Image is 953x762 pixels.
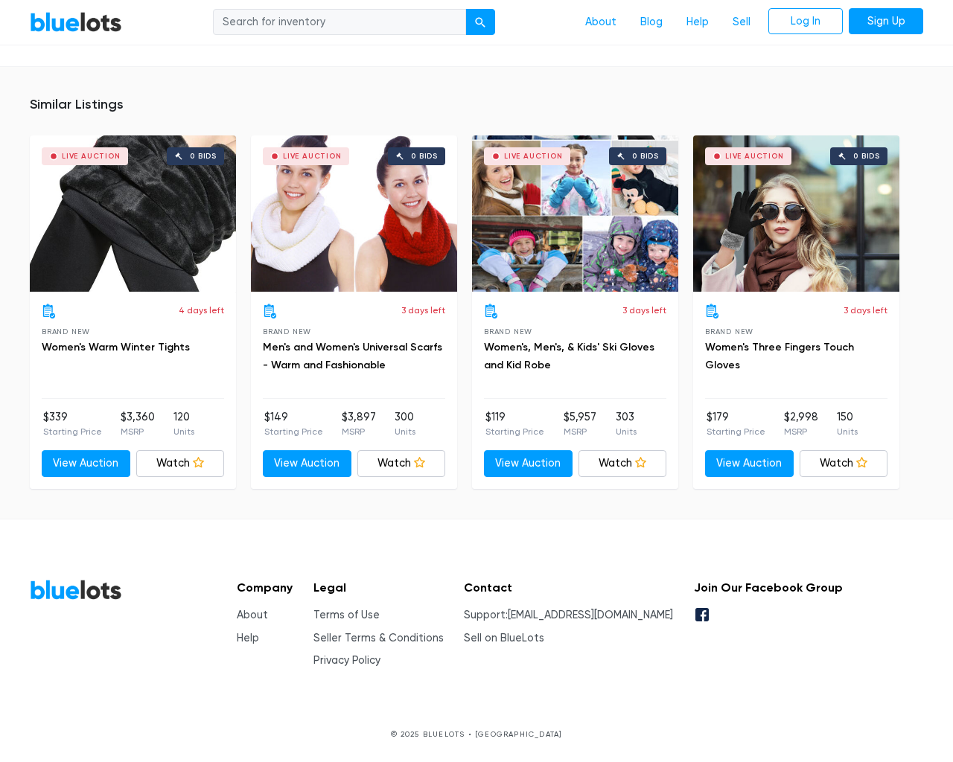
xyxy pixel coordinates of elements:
[705,327,753,336] span: Brand New
[725,153,784,160] div: Live Auction
[283,153,342,160] div: Live Auction
[784,425,818,438] p: MSRP
[263,341,442,371] a: Men's and Women's Universal Scarfs - Warm and Fashionable
[484,450,573,477] a: View Auction
[30,97,923,113] h5: Similar Listings
[263,450,351,477] a: View Auction
[694,580,843,595] h5: Join Our Facebook Group
[411,153,438,160] div: 0 bids
[464,607,673,624] li: Support:
[622,304,666,317] p: 3 days left
[628,8,675,36] a: Blog
[800,450,888,477] a: Watch
[42,341,190,353] a: Women's Warm Winter Tights
[264,409,323,439] li: $149
[485,409,544,439] li: $119
[705,450,794,477] a: View Auction
[237,632,259,644] a: Help
[693,135,899,292] a: Live Auction 0 bids
[395,425,415,438] p: Units
[707,409,765,439] li: $179
[616,409,637,439] li: 303
[251,135,457,292] a: Live Auction 0 bids
[401,304,445,317] p: 3 days left
[42,450,130,477] a: View Auction
[837,409,858,439] li: 150
[173,409,194,439] li: 120
[313,580,444,595] h5: Legal
[616,425,637,438] p: Units
[62,153,121,160] div: Live Auction
[484,327,532,336] span: Brand New
[264,425,323,438] p: Starting Price
[768,8,843,35] a: Log In
[179,304,224,317] p: 4 days left
[564,409,596,439] li: $5,957
[395,409,415,439] li: 300
[564,425,596,438] p: MSRP
[43,409,102,439] li: $339
[263,327,311,336] span: Brand New
[573,8,628,36] a: About
[213,9,466,36] input: Search for inventory
[484,341,654,371] a: Women's, Men's, & Kids' Ski Gloves and Kid Robe
[42,327,90,336] span: Brand New
[705,341,854,371] a: Women's Three Fingers Touch Gloves
[721,8,762,36] a: Sell
[313,632,444,644] a: Seller Terms & Conditions
[30,135,236,292] a: Live Auction 0 bids
[121,425,155,438] p: MSRP
[121,409,155,439] li: $3,360
[313,609,380,621] a: Terms of Use
[675,8,721,36] a: Help
[237,609,268,621] a: About
[237,580,293,595] h5: Company
[632,153,659,160] div: 0 bids
[853,153,880,160] div: 0 bids
[844,304,887,317] p: 3 days left
[504,153,563,160] div: Live Auction
[464,580,673,595] h5: Contact
[342,425,376,438] p: MSRP
[190,153,217,160] div: 0 bids
[342,409,376,439] li: $3,897
[136,450,225,477] a: Watch
[837,425,858,438] p: Units
[464,632,544,644] a: Sell on BlueLots
[30,579,122,601] a: BlueLots
[30,729,923,740] p: © 2025 BLUELOTS • [GEOGRAPHIC_DATA]
[485,425,544,438] p: Starting Price
[173,425,194,438] p: Units
[357,450,446,477] a: Watch
[707,425,765,438] p: Starting Price
[30,11,122,33] a: BlueLots
[313,654,380,667] a: Privacy Policy
[472,135,678,292] a: Live Auction 0 bids
[849,8,923,35] a: Sign Up
[579,450,667,477] a: Watch
[508,609,673,621] a: [EMAIL_ADDRESS][DOMAIN_NAME]
[784,409,818,439] li: $2,998
[43,425,102,438] p: Starting Price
